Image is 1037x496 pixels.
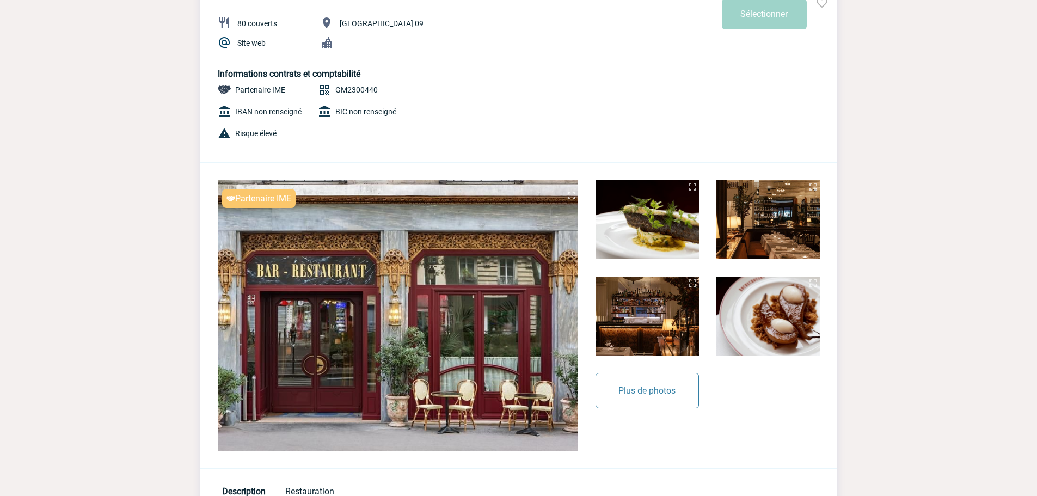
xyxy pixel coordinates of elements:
[218,69,442,79] h5: Informations contrats et comptabilité
[237,19,277,28] span: 80 couverts
[340,19,424,28] span: [GEOGRAPHIC_DATA] 09
[237,39,266,47] a: Site web
[222,189,296,208] div: Partenaire IME
[596,373,699,408] button: Plus de photos
[235,129,277,138] span: Risque élevé
[335,85,378,94] span: GM2300440
[335,107,396,116] span: BIC non renseigné
[320,36,333,49] img: Ville
[226,196,235,201] img: partnaire IME
[235,85,285,94] span: Partenaire IME
[235,107,302,116] span: IBAN non renseigné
